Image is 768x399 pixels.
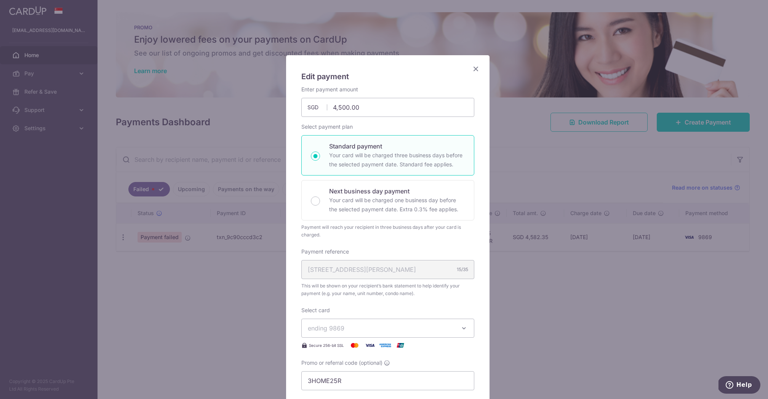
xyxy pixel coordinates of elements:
[301,98,474,117] input: 0.00
[309,342,344,348] span: Secure 256-bit SSL
[378,341,393,350] img: American Express
[301,359,382,367] span: Promo or referral code (optional)
[718,376,760,395] iframe: Opens a widget where you can find more information
[301,86,358,93] label: Enter payment amount
[329,151,465,169] p: Your card will be charged three business days before the selected payment date. Standard fee appl...
[308,324,344,332] span: ending 9869
[393,341,408,350] img: UnionPay
[329,142,465,151] p: Standard payment
[301,223,474,239] div: Payment will reach your recipient in three business days after your card is charged.
[457,266,468,273] div: 15/35
[301,70,474,83] h5: Edit payment
[301,319,474,338] button: ending 9869
[347,341,362,350] img: Mastercard
[301,306,330,314] label: Select card
[307,104,327,111] span: SGD
[471,64,480,73] button: Close
[362,341,378,350] img: Visa
[329,196,465,214] p: Your card will be charged one business day before the selected payment date. Extra 0.3% fee applies.
[301,282,474,297] span: This will be shown on your recipient’s bank statement to help identify your payment (e.g. your na...
[329,187,465,196] p: Next business day payment
[301,123,353,131] label: Select payment plan
[301,248,349,255] label: Payment reference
